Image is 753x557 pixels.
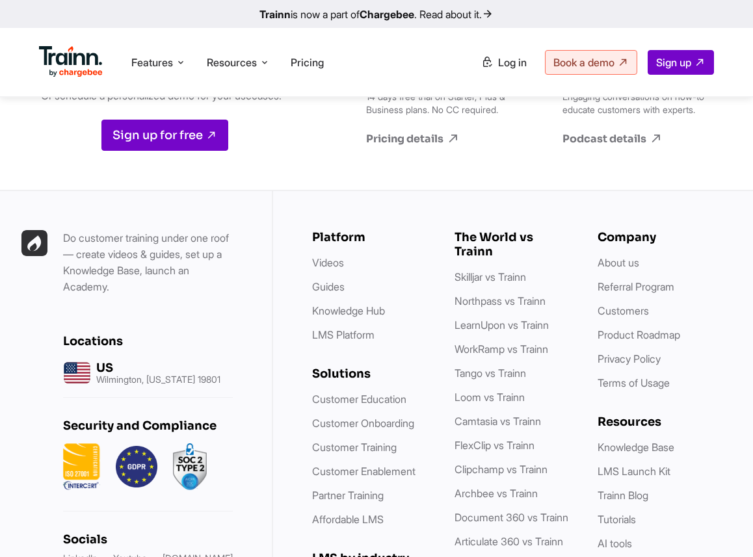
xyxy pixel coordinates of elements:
[598,489,648,502] a: Trainn Blog
[598,441,674,454] a: Knowledge Base
[455,343,548,356] a: WorkRamp vs Trainn
[455,367,526,380] a: Tango vs Trainn
[455,463,548,476] a: Clipchamp vs Trainn
[598,465,670,478] a: LMS Launch Kit
[39,46,103,77] img: Trainn Logo
[116,443,157,490] img: GDPR.png
[598,537,632,550] a: AI tools
[562,132,712,146] a: Podcast details
[598,328,680,341] a: Product Roadmap
[63,359,91,387] img: us headquarters
[63,230,233,295] p: Do customer training under one roof — create videos & guides, set up a Knowledge Base, launch an ...
[455,230,571,259] h6: The World vs Trainn
[473,51,535,74] a: Log in
[312,304,385,317] a: Knowledge Hub
[545,50,637,75] a: Book a demo
[455,439,535,452] a: FlexClip vs Trainn
[131,55,173,70] span: Features
[63,532,233,547] h6: Socials
[455,318,549,331] a: LearnUpon vs Trainn
[366,90,516,116] p: 14 days free trial on Starter, Plus & Business plans. No CC required.
[656,56,691,69] span: Sign up
[455,270,526,283] a: Skilljar vs Trainn
[455,535,563,548] a: Articulate 360 vs Trainn
[312,513,384,526] a: Affordable LMS
[598,230,714,244] h6: Company
[291,56,324,69] a: Pricing
[455,294,546,307] a: Northpass vs Trainn
[688,495,753,557] iframe: Chat Widget
[96,375,220,384] p: Wilmington, [US_STATE] 19801
[598,513,636,526] a: Tutorials
[312,465,416,478] a: Customer Enablement
[455,415,541,428] a: Camtasia vs Trainn
[360,8,414,21] b: Chargebee
[96,361,220,375] h6: US
[598,415,714,429] h6: Resources
[598,256,639,269] a: About us
[598,352,661,365] a: Privacy Policy
[21,230,47,256] img: Trainn | everything under one roof
[553,56,614,69] span: Book a demo
[312,489,384,502] a: Partner Training
[259,8,291,21] b: Trainn
[312,230,429,244] h6: Platform
[455,511,568,524] a: Document 360 vs Trainn
[498,56,527,69] span: Log in
[562,90,712,116] p: Engaging conversations on how-to educate customers with experts.
[312,280,345,293] a: Guides
[366,132,516,146] a: Pricing details
[598,376,670,389] a: Terms of Usage
[312,328,375,341] a: LMS Platform
[598,280,674,293] a: Referral Program
[173,443,207,490] img: soc2
[312,441,397,454] a: Customer Training
[312,367,429,381] h6: Solutions
[101,120,228,151] a: Sign up for free
[312,393,406,406] a: Customer Education
[63,334,233,348] h6: Locations
[63,443,100,490] img: ISO
[312,256,344,269] a: Videos
[598,304,649,317] a: Customers
[63,419,233,433] h6: Security and Compliance
[455,391,525,404] a: Loom vs Trainn
[648,50,714,75] a: Sign up
[207,55,257,70] span: Resources
[312,417,414,430] a: Customer Onboarding
[455,487,538,500] a: Archbee vs Trainn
